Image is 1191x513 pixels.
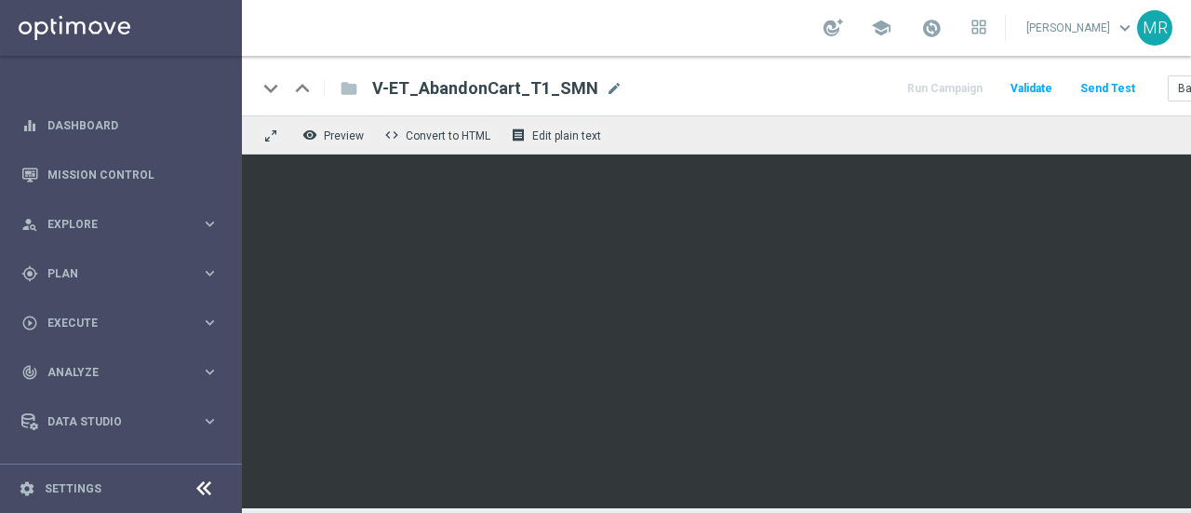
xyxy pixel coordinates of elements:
div: Mission Control [21,150,219,199]
button: remove_red_eye Preview [298,123,372,147]
button: person_search Explore keyboard_arrow_right [20,217,220,232]
span: mode_edit [606,80,622,97]
span: Validate [1010,82,1052,95]
div: Execute [21,315,201,331]
span: Convert to HTML [406,129,490,142]
i: keyboard_arrow_right [201,264,219,282]
div: Plan [21,265,201,282]
span: Plan [47,268,201,279]
span: code [384,128,399,142]
i: equalizer [21,117,38,134]
div: Data Studio [21,413,201,430]
i: receipt [511,128,526,142]
button: track_changes Analyze keyboard_arrow_right [20,365,220,380]
i: track_changes [21,364,38,381]
span: keyboard_arrow_down [1115,18,1135,38]
a: Settings [45,483,101,494]
span: Analyze [47,367,201,378]
button: Send Test [1077,76,1138,101]
button: Validate [1008,76,1055,101]
button: Mission Control [20,168,220,182]
i: keyboard_arrow_right [201,314,219,331]
i: keyboard_arrow_right [201,412,219,430]
i: settings [19,480,35,497]
a: [PERSON_NAME]keyboard_arrow_down [1024,14,1137,42]
i: remove_red_eye [302,128,317,142]
div: Optibot [21,446,219,495]
button: Data Studio keyboard_arrow_right [20,414,220,429]
button: equalizer Dashboard [20,118,220,133]
span: Execute [47,317,201,329]
span: school [871,18,891,38]
div: Analyze [21,364,201,381]
div: Explore [21,216,201,233]
i: play_circle_outline [21,315,38,331]
i: gps_fixed [21,265,38,282]
div: MR [1137,10,1172,46]
button: code Convert to HTML [380,123,499,147]
a: Dashboard [47,101,219,150]
span: V-ET_AbandonCart_T1_SMN [372,77,598,100]
button: gps_fixed Plan keyboard_arrow_right [20,266,220,281]
div: Dashboard [21,101,219,150]
a: Optibot [47,446,194,495]
span: Data Studio [47,416,201,427]
button: play_circle_outline Execute keyboard_arrow_right [20,316,220,331]
i: person_search [21,216,38,233]
span: Preview [324,129,364,142]
button: receipt Edit plain text [506,123,609,147]
a: Mission Control [47,150,219,199]
i: keyboard_arrow_right [201,215,219,233]
i: keyboard_arrow_right [201,363,219,381]
span: Explore [47,219,201,230]
span: Edit plain text [532,129,601,142]
i: lightbulb [21,463,38,479]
